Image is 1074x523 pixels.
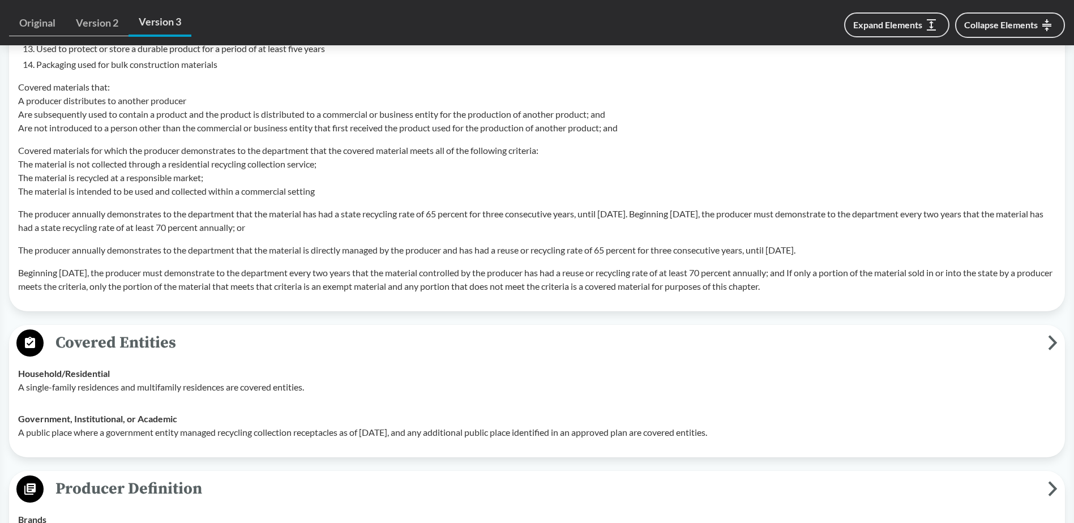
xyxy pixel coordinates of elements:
[18,266,1056,293] p: Beginning [DATE], the producer must demonstrate to the department every two years that the materi...
[18,243,1056,257] p: The producer annually demonstrates to the department that the material is directly managed by the...
[18,413,177,424] strong: Government, Institutional, or Academic
[66,10,129,36] a: Version 2
[9,10,66,36] a: Original
[129,9,191,37] a: Version 3
[18,426,1056,439] p: A public place where a government entity managed recycling collection receptacles as of [DATE], a...
[13,475,1061,504] button: Producer Definition
[18,207,1056,234] p: The producer annually demonstrates to the department that the material has had a state recycling ...
[36,58,1056,71] li: Packaging used for bulk construction materials
[955,12,1065,38] button: Collapse Elements
[18,80,1056,135] p: Covered materials that: A producer distributes to another producer Are subsequently used to conta...
[44,330,1048,355] span: Covered Entities
[13,329,1061,358] button: Covered Entities
[844,12,949,37] button: Expand Elements
[18,144,1056,198] p: Covered materials for which the producer demonstrates to the department that the covered material...
[18,368,110,379] strong: Household/​Residential
[36,42,1056,55] li: Used to protect or store a durable product for a period of at least five years
[18,380,1056,394] p: A single-family residences and multifamily residences are covered entities.
[44,476,1048,501] span: Producer Definition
